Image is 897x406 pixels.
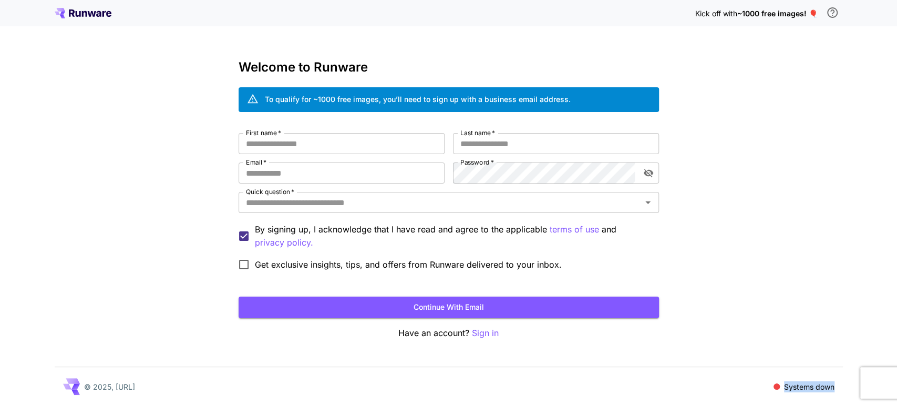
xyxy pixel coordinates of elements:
[550,223,599,236] p: terms of use
[695,9,737,18] span: Kick off with
[255,258,562,271] span: Get exclusive insights, tips, and offers from Runware delivered to your inbox.
[784,381,834,392] p: Systems down
[239,297,659,318] button: Continue with email
[460,158,494,167] label: Password
[550,223,599,236] button: By signing up, I acknowledge that I have read and agree to the applicable and privacy policy.
[822,2,843,23] button: In order to qualify for free credit, you need to sign up with a business email address and click ...
[239,327,659,340] p: Have an account?
[255,236,313,249] button: By signing up, I acknowledge that I have read and agree to the applicable terms of use and
[641,195,655,210] button: Open
[246,158,266,167] label: Email
[84,381,135,392] p: © 2025, [URL]
[239,60,659,75] h3: Welcome to Runware
[265,94,571,105] div: To qualify for ~1000 free images, you’ll need to sign up with a business email address.
[246,128,281,137] label: First name
[460,128,495,137] label: Last name
[737,9,818,18] span: ~1000 free images! 🎈
[255,223,651,249] p: By signing up, I acknowledge that I have read and agree to the applicable and
[255,236,313,249] p: privacy policy.
[472,327,499,340] button: Sign in
[639,164,658,182] button: toggle password visibility
[246,187,294,196] label: Quick question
